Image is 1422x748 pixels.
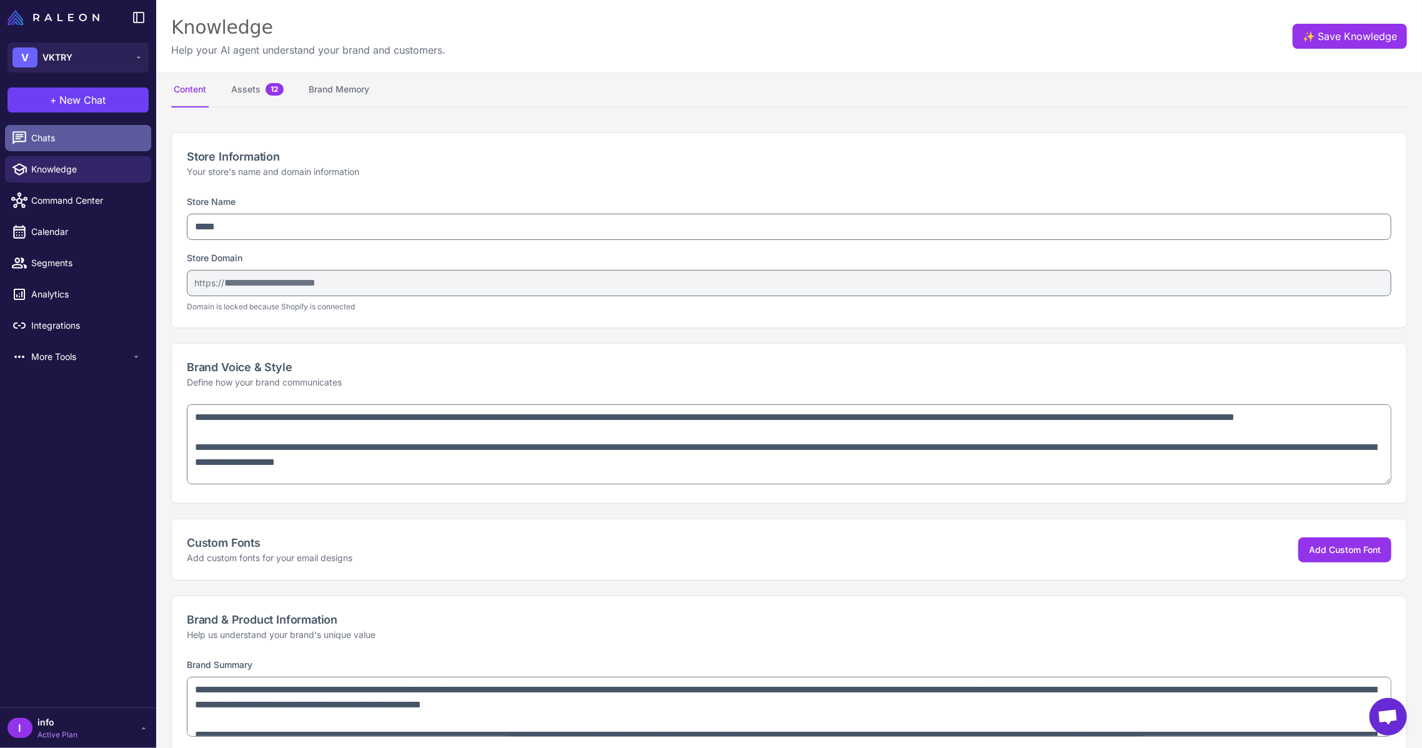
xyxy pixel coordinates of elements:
[171,15,445,40] div: Knowledge
[266,83,284,96] span: 12
[187,196,236,207] label: Store Name
[187,611,1391,628] h2: Brand & Product Information
[31,350,131,364] span: More Tools
[5,156,151,182] a: Knowledge
[187,252,242,263] label: Store Domain
[31,319,141,332] span: Integrations
[7,10,99,25] img: Raleon Logo
[187,165,1391,179] p: Your store's name and domain information
[5,281,151,307] a: Analytics
[187,551,352,565] p: Add custom fonts for your email designs
[5,187,151,214] a: Command Center
[187,301,1391,312] p: Domain is locked because Shopify is connected
[5,312,151,339] a: Integrations
[51,92,57,107] span: +
[31,287,141,301] span: Analytics
[306,72,372,107] button: Brand Memory
[1370,698,1407,736] a: Open chat
[7,718,32,738] div: I
[37,716,77,729] span: info
[7,87,149,112] button: +New Chat
[60,92,106,107] span: New Chat
[5,250,151,276] a: Segments
[229,72,286,107] button: Assets12
[31,194,141,207] span: Command Center
[187,376,1391,389] p: Define how your brand communicates
[1293,24,1407,49] button: ✨Save Knowledge
[5,125,151,151] a: Chats
[31,131,141,145] span: Chats
[31,225,141,239] span: Calendar
[7,42,149,72] button: VVKTRY
[187,628,1391,642] p: Help us understand your brand's unique value
[1303,29,1313,39] span: ✨
[1298,537,1391,562] button: Add Custom Font
[187,659,252,670] label: Brand Summary
[187,534,352,551] h2: Custom Fonts
[171,42,445,57] p: Help your AI agent understand your brand and customers.
[1309,544,1381,555] span: Add Custom Font
[171,72,209,107] button: Content
[31,256,141,270] span: Segments
[187,148,1391,165] h2: Store Information
[42,51,72,64] span: VKTRY
[31,162,141,176] span: Knowledge
[5,219,151,245] a: Calendar
[37,729,77,741] span: Active Plan
[187,359,1391,376] h2: Brand Voice & Style
[12,47,37,67] div: V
